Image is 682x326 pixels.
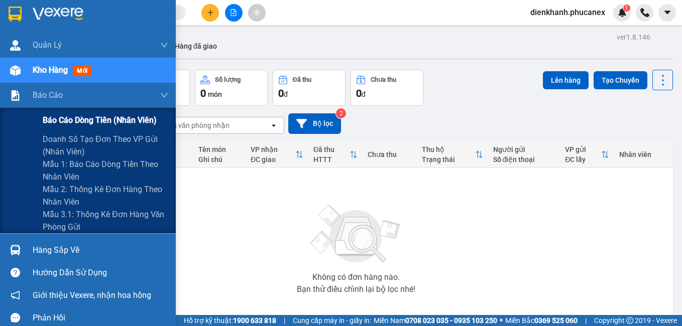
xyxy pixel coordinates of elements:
[9,7,22,22] img: logo-vxr
[284,90,288,98] span: đ
[297,285,415,293] div: Bạn thử điều chỉnh lại bộ lọc nhé!
[43,158,168,183] span: Mẫu 1: Báo cáo dòng tiền theo nhân viên
[233,316,276,324] strong: 1900 633 818
[33,265,168,280] div: Hướng dẫn sử dụng
[184,315,276,326] span: Hỗ trợ kỹ thuật:
[626,317,633,324] span: copyright
[308,141,363,168] th: Toggle SortBy
[43,114,157,126] span: Báo cáo dòng tiền (nhân viên)
[167,34,225,58] button: Hàng đã giao
[565,145,601,153] div: VP gửi
[248,4,266,22] button: aim
[493,145,555,153] div: Người gửi
[362,90,366,98] span: đ
[312,273,400,281] div: Không có đơn hàng nào.
[493,155,555,164] div: Số điện thoại
[160,41,168,49] span: down
[270,121,278,129] svg: open
[560,141,614,168] th: Toggle SortBy
[594,71,647,89] button: Tạo Chuyến
[11,313,20,322] span: message
[198,155,241,164] div: Ghi chú
[417,141,488,168] th: Toggle SortBy
[10,40,21,51] img: warehouse-icon
[11,290,20,300] span: notification
[33,65,68,75] span: Kho hàng
[351,70,423,106] button: Chưa thu0đ
[306,199,406,269] img: svg+xml;base64,PHN2ZyBjbGFzcz0ibGlzdC1wbHVnX19zdmciIHhtbG5zPSJodHRwOi8vd3d3LnczLm9yZy8yMDAwL3N2Zy...
[33,89,63,101] span: Báo cáo
[195,70,268,106] button: Số lượng0món
[43,208,168,233] span: Mẫu 3.1: Thống kê đơn hàng văn phòng gửi
[422,145,475,153] div: Thu hộ
[200,87,206,99] span: 0
[11,268,20,277] span: question-circle
[278,87,284,99] span: 0
[658,4,676,22] button: caret-down
[288,113,341,134] button: Bộ lọc
[405,316,497,324] strong: 0708 023 035 - 0935 103 250
[565,155,601,164] div: ĐC lấy
[543,71,589,89] button: Lên hàng
[207,9,214,16] span: plus
[374,315,497,326] span: Miền Nam
[10,65,21,76] img: warehouse-icon
[500,318,503,322] span: ⚪️
[368,150,412,158] div: Chưa thu
[10,90,21,101] img: solution-icon
[160,91,168,99] span: down
[623,5,630,12] sup: 1
[43,183,168,208] span: Mẫu 2: Thống kê đơn hàng theo nhân viên
[336,108,346,118] sup: 2
[273,70,346,106] button: Đã thu0đ
[618,8,627,17] img: icon-new-feature
[33,289,151,301] span: Giới thiệu Vexere, nhận hoa hồng
[617,32,650,43] div: ver 1.8.146
[251,145,295,153] div: VP nhận
[33,310,168,325] div: Phản hồi
[313,155,350,164] div: HTTT
[505,315,578,326] span: Miền Bắc
[663,8,672,17] span: caret-down
[284,315,285,326] span: |
[522,6,613,19] span: dienkhanh.phucanex
[201,4,219,22] button: plus
[534,316,578,324] strong: 0369 525 060
[422,155,475,164] div: Trạng thái
[640,8,649,17] img: phone-icon
[356,87,362,99] span: 0
[198,145,241,153] div: Tên món
[251,155,295,164] div: ĐC giao
[215,76,241,83] div: Số lượng
[160,120,230,130] div: Chọn văn phòng nhận
[253,9,260,16] span: aim
[225,4,243,22] button: file-add
[208,90,222,98] span: món
[293,76,311,83] div: Đã thu
[625,5,628,12] span: 1
[33,243,168,258] div: Hàng sắp về
[230,9,237,16] span: file-add
[43,133,168,158] span: Doanh số tạo đơn theo VP gửi (nhân viên)
[585,315,587,326] span: |
[293,315,371,326] span: Cung cấp máy in - giấy in:
[33,39,62,51] span: Quản Lý
[371,76,396,83] div: Chưa thu
[10,245,21,255] img: warehouse-icon
[619,150,667,158] div: Nhân viên
[73,65,91,76] span: mới
[246,141,308,168] th: Toggle SortBy
[313,145,350,153] div: Đã thu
